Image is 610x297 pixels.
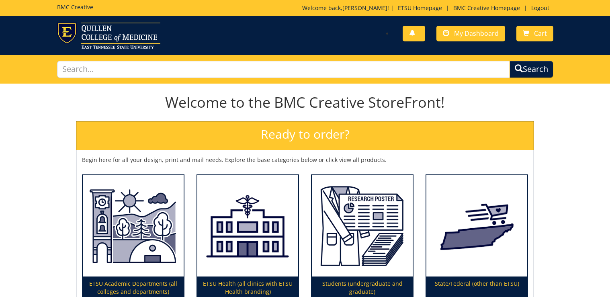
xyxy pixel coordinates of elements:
[57,4,93,10] h5: BMC Creative
[197,175,298,277] img: ETSU Health (all clinics with ETSU Health branding)
[516,26,553,41] a: Cart
[394,4,446,12] a: ETSU Homepage
[426,175,527,277] img: State/Federal (other than ETSU)
[527,4,553,12] a: Logout
[76,94,534,111] h1: Welcome to the BMC Creative StoreFront!
[302,4,553,12] p: Welcome back, ! | | |
[342,4,387,12] a: [PERSON_NAME]
[454,29,499,38] span: My Dashboard
[57,23,160,49] img: ETSU logo
[57,61,510,78] input: Search...
[510,61,553,78] button: Search
[534,29,547,38] span: Cart
[83,175,184,277] img: ETSU Academic Departments (all colleges and departments)
[82,156,528,164] p: Begin here for all your design, print and mail needs. Explore the base categories below or click ...
[449,4,524,12] a: BMC Creative Homepage
[312,175,413,277] img: Students (undergraduate and graduate)
[76,121,534,150] h2: Ready to order?
[436,26,505,41] a: My Dashboard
